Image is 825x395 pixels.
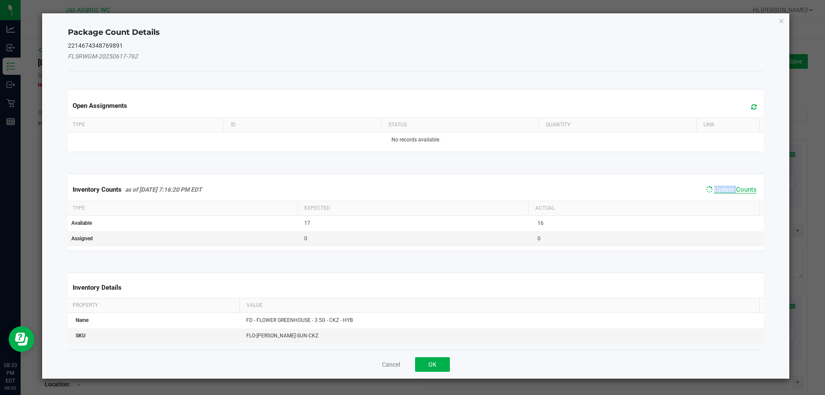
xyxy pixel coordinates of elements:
[66,132,766,147] td: No records available.
[71,236,93,242] span: Assigned
[76,333,86,339] span: SKU
[73,186,122,193] span: Inventory Counts
[73,102,127,110] span: Open Assignments
[538,236,541,242] span: 0
[535,205,555,211] span: Actual
[68,27,764,38] h4: Package Count Details
[73,284,122,291] span: Inventory Details
[779,15,785,26] button: Close
[73,205,85,211] span: Type
[415,357,450,372] button: OK
[9,326,34,352] iframe: Resource center
[703,122,715,128] span: Link
[246,317,353,323] span: FD - FLOWER GREENHOUSE - 3.5G - CKZ - HYB
[231,122,235,128] span: ID
[246,333,318,339] span: FLO-[PERSON_NAME]-SUN-CKZ
[714,186,757,193] span: Update Counts
[125,186,202,193] span: as of [DATE] 7:16:20 PM EDT
[304,236,307,242] span: 0
[71,220,92,226] span: Available
[546,122,570,128] span: Quantity
[304,205,330,211] span: Expected
[382,360,400,369] button: Cancel
[76,317,89,323] span: Name
[73,122,85,128] span: Type
[68,53,764,60] h5: FLSRWGM-20250617-762
[304,220,310,226] span: 17
[247,302,263,308] span: Value
[538,220,544,226] span: 16
[388,122,407,128] span: Status
[73,302,98,308] span: Property
[68,43,764,49] h5: 2214674348769891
